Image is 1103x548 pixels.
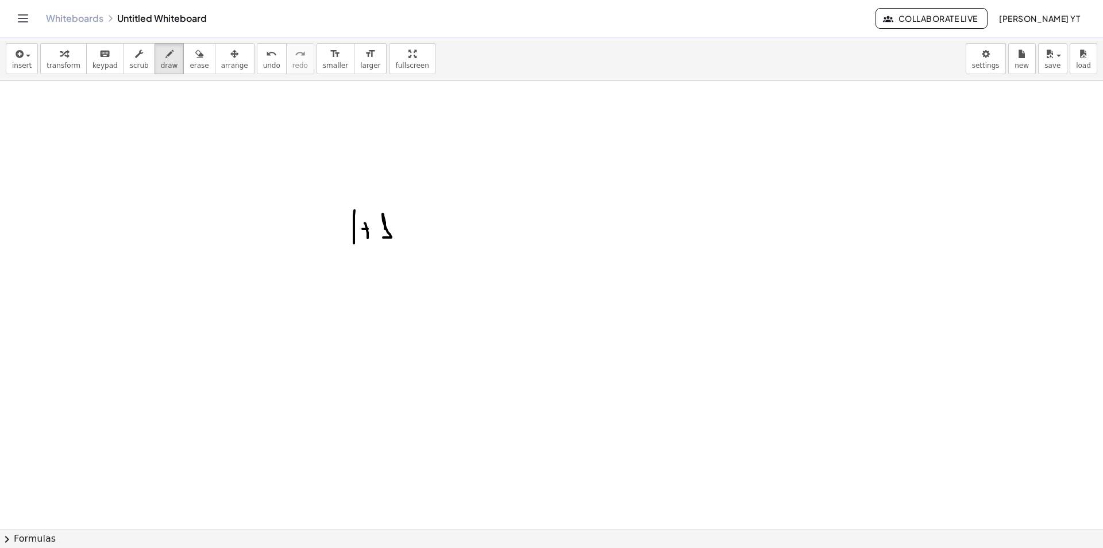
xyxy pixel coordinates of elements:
button: format_sizesmaller [317,43,354,74]
span: erase [190,62,209,70]
span: larger [360,62,380,70]
button: keyboardkeypad [86,43,124,74]
span: undo [263,62,280,70]
span: redo [292,62,308,70]
span: smaller [323,62,348,70]
i: keyboard [99,47,110,61]
span: draw [161,62,178,70]
span: settings [972,62,1000,70]
button: settings [966,43,1006,74]
i: format_size [365,47,376,61]
button: undoundo [257,43,287,74]
span: keypad [92,62,118,70]
button: erase [183,43,215,74]
button: save [1038,43,1067,74]
span: new [1015,62,1029,70]
button: Toggle navigation [14,9,32,28]
button: transform [40,43,87,74]
button: arrange [215,43,254,74]
span: [PERSON_NAME] YT [999,13,1080,24]
span: transform [47,62,80,70]
button: draw [155,43,184,74]
span: insert [12,62,32,70]
span: arrange [221,62,248,70]
button: scrub [124,43,155,74]
button: format_sizelarger [354,43,387,74]
button: insert [6,43,38,74]
button: fullscreen [389,43,435,74]
button: Collaborate Live [876,8,987,29]
button: new [1008,43,1036,74]
button: load [1070,43,1097,74]
button: [PERSON_NAME] YT [990,8,1089,29]
span: Collaborate Live [885,13,977,24]
i: undo [266,47,277,61]
button: redoredo [286,43,314,74]
span: fullscreen [395,62,429,70]
span: scrub [130,62,149,70]
span: save [1044,62,1060,70]
i: format_size [330,47,341,61]
span: load [1076,62,1091,70]
i: redo [295,47,306,61]
a: Whiteboards [46,13,103,24]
